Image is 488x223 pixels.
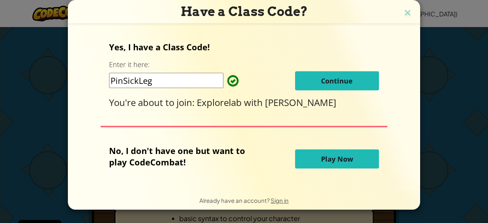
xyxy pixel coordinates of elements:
[271,197,289,204] a: Sign in
[109,60,149,69] label: Enter it here:
[321,154,353,164] span: Play Now
[109,96,197,109] span: You're about to join:
[265,96,336,109] span: [PERSON_NAME]
[295,71,379,90] button: Continue
[403,8,413,19] img: close icon
[295,149,379,168] button: Play Now
[197,96,244,109] span: Explorelab
[109,145,257,168] p: No, I don't have one but want to play CodeCombat!
[321,76,353,85] span: Continue
[181,4,308,19] span: Have a Class Code?
[244,96,265,109] span: with
[109,41,379,53] p: Yes, I have a Class Code!
[199,197,271,204] span: Already have an account?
